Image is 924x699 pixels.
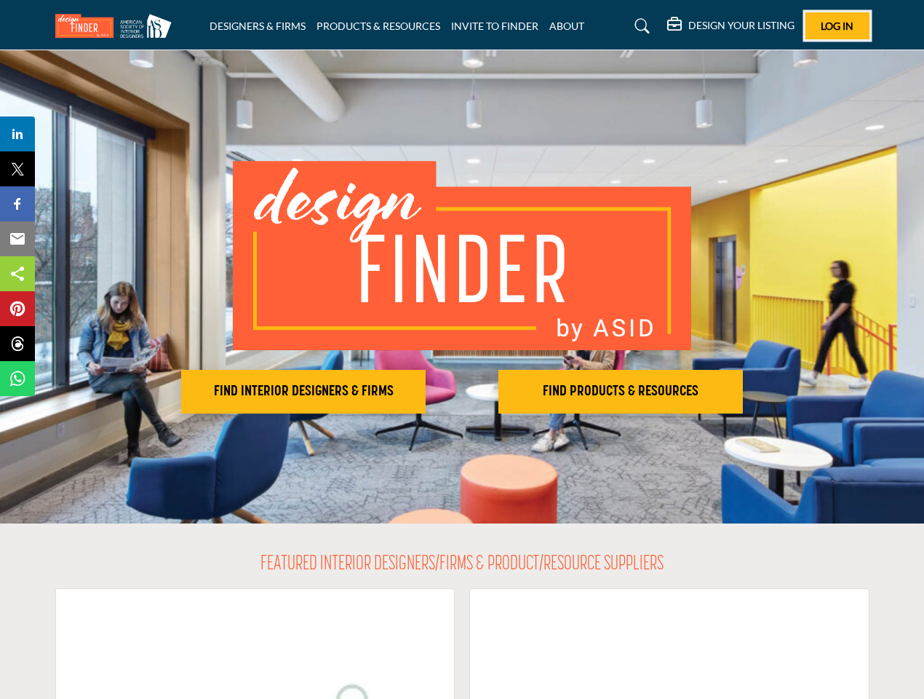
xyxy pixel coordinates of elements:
h2: FIND PRODUCTS & RESOURCES [503,383,738,400]
img: image [233,161,691,350]
h5: DESIGN YOUR LISTING [688,19,794,32]
a: ABOUT [549,20,584,32]
a: DESIGNERS & FIRMS [210,20,306,32]
h2: FEATURED INTERIOR DESIGNERS/FIRMS & PRODUCT/RESOURCE SUPPLIERS [260,553,664,577]
div: DESIGN YOUR LISTING [667,17,794,35]
a: INVITE TO FINDER [451,20,538,32]
button: FIND INTERIOR DESIGNERS & FIRMS [181,370,426,414]
a: Search [621,15,659,38]
button: Log In [805,12,869,39]
a: PRODUCTS & RESOURCES [316,20,440,32]
button: FIND PRODUCTS & RESOURCES [498,370,743,414]
img: Site Logo [55,14,179,38]
h2: FIND INTERIOR DESIGNERS & FIRMS [186,383,421,400]
span: Log In [821,20,853,32]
